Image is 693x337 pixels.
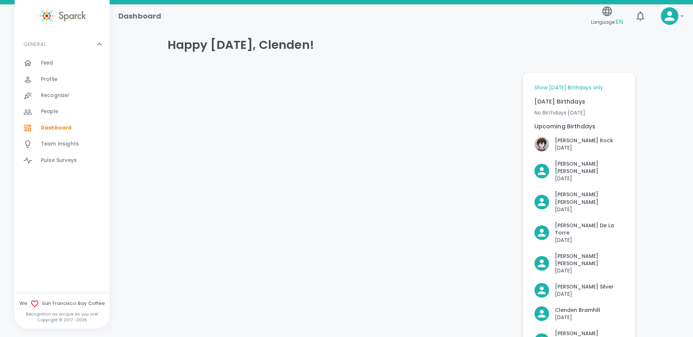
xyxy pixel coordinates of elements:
button: Click to Recognize! [534,306,600,321]
span: People [41,108,58,115]
p: Recognition as unique as you are! [15,311,110,317]
p: [PERSON_NAME] [PERSON_NAME] [555,191,624,205]
span: Pulse Surveys [41,157,77,164]
p: [DATE] [555,144,613,151]
span: Recognize! [41,92,69,99]
a: Profile [15,71,110,88]
span: We San Francisco Bay Coffee [15,299,110,308]
p: [PERSON_NAME] De La Torre [555,222,624,236]
div: Click to Recognize! [529,154,624,182]
button: Click to Recognize! [534,160,624,182]
a: Team Insights [15,136,110,152]
h4: Happy [DATE], Clenden! [168,38,635,52]
span: Profile [41,76,57,83]
button: Click to Recognize! [534,222,624,244]
div: Click to Recognize! [529,277,614,298]
div: GENERAL [15,33,110,55]
p: GENERAL [23,40,46,48]
p: No Birthdays [DATE] [534,109,624,116]
p: Upcoming Birthdays [534,122,624,131]
p: [DATE] [555,290,614,298]
p: Clenden Bramhill [555,306,600,314]
button: Click to Recognize! [534,252,624,274]
a: Dashboard [15,120,110,136]
span: Team Insights [41,140,79,148]
p: [PERSON_NAME] Silver [555,283,614,290]
span: Dashboard [41,124,72,132]
button: Language:EN [588,3,626,29]
p: [DATE] [555,206,624,213]
div: Click to Recognize! [529,131,613,151]
h1: Dashboard [118,10,161,22]
span: Language: [591,17,623,27]
div: Click to Recognize! [529,185,624,213]
span: Feed [41,59,53,67]
a: Sparck logo [15,7,110,24]
p: [DATE] [555,267,624,274]
div: Click to Recognize! [529,216,624,244]
p: [DATE] Birthdays [534,97,624,106]
p: [DATE] [555,236,624,244]
div: GENERAL [15,55,110,171]
img: Picture of Rowan Rock [534,137,549,151]
p: [PERSON_NAME] [PERSON_NAME] [555,252,624,267]
img: Sparck logo [38,7,86,24]
p: [PERSON_NAME] Rock [555,137,613,144]
a: People [15,104,110,120]
button: Click to Recognize! [534,191,624,213]
a: Pulse Surveys [15,152,110,168]
button: Click to Recognize! [534,283,614,298]
p: Copyright © 2017 - 2025 [15,317,110,323]
div: Click to Recognize! [529,301,600,321]
p: [PERSON_NAME] [PERSON_NAME] [555,160,624,175]
div: Click to Recognize! [529,247,624,274]
a: Show [DATE] Birthdays only [534,84,603,92]
p: [DATE] [555,314,600,321]
p: [DATE] [555,175,624,182]
a: Feed [15,55,110,71]
span: EN [616,18,623,26]
a: Recognize! [15,88,110,104]
button: Click to Recognize! [534,137,613,151]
